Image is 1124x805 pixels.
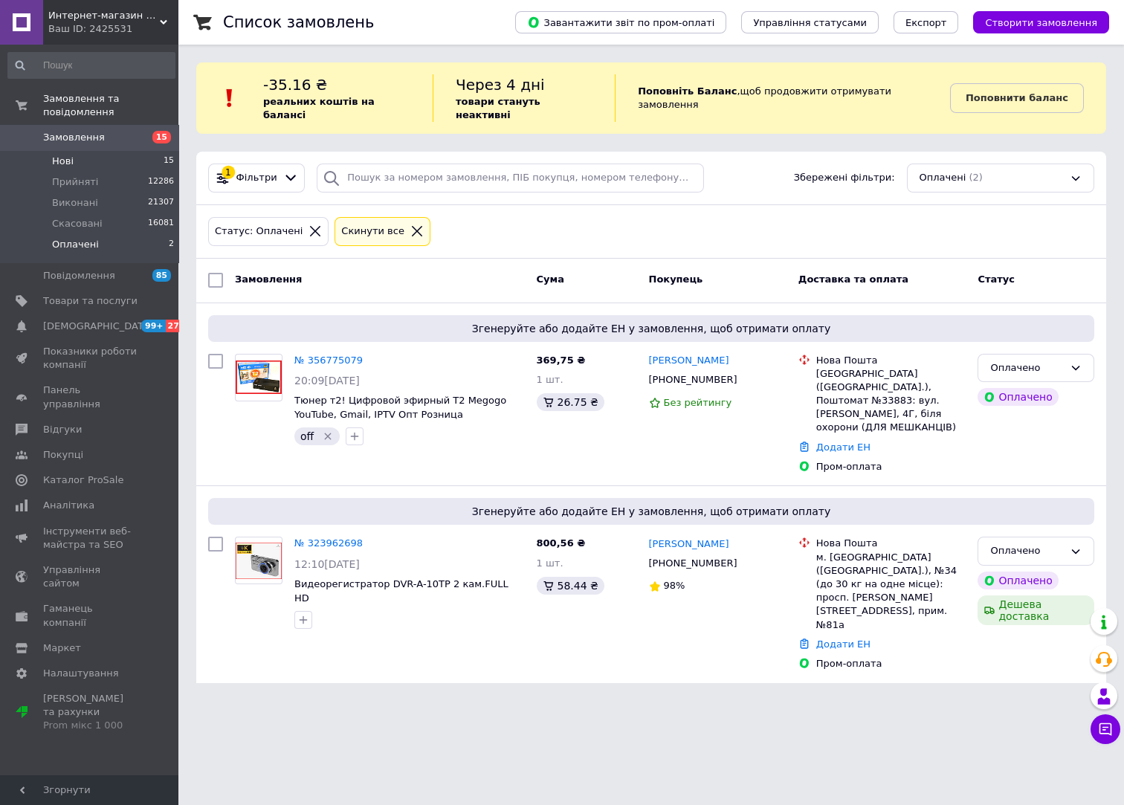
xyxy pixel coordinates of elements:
span: -35.16 ₴ [263,76,327,94]
span: (2) [969,172,982,183]
span: Через 4 дні [456,76,545,94]
h1: Список замовлень [223,13,374,31]
div: Ваш ID: 2425531 [48,22,178,36]
div: Оплачено [990,361,1064,376]
a: Тюнер т2! Цифpовой эфирный Т2 Megogo YouTube, Gmail, IPTV Опт Розница [294,395,506,420]
span: 15 [152,131,171,143]
span: 15 [164,155,174,168]
a: № 323962698 [294,537,363,549]
span: Интернет-магазин "Autozvuk2011" [48,9,160,22]
span: Аналітика [43,499,94,512]
div: м. [GEOGRAPHIC_DATA] ([GEOGRAPHIC_DATA].), №34 (до 30 кг на одне місце): просп. [PERSON_NAME][STR... [816,551,966,632]
span: Маркет [43,641,81,655]
div: Нова Пошта [816,354,966,367]
div: 58.44 ₴ [537,577,604,595]
img: Фото товару [236,543,282,580]
div: [PHONE_NUMBER] [646,554,740,573]
span: 800,56 ₴ [537,537,586,549]
span: Інструменти веб-майстра та SEO [43,525,138,552]
span: Панель управління [43,384,138,410]
span: Згенеруйте або додайте ЕН у замовлення, щоб отримати оплату [214,321,1088,336]
span: Управління статусами [753,17,867,28]
span: 1 шт. [537,557,563,569]
a: № 356775079 [294,355,363,366]
span: Завантажити звіт по пром-оплаті [527,16,714,29]
div: Статус: Оплачені [212,224,306,239]
span: Нові [52,155,74,168]
span: Каталог ProSale [43,473,123,487]
div: Cкинути все [338,224,407,239]
span: Покупці [43,448,83,462]
span: 99+ [141,320,166,332]
span: Доставка та оплата [798,274,908,285]
span: Скасовані [52,217,103,230]
div: [GEOGRAPHIC_DATA] ([GEOGRAPHIC_DATA].), Поштомат №33883: вул. [PERSON_NAME], 4Г, біля охорони (ДЛ... [816,367,966,435]
span: Управління сайтом [43,563,138,590]
div: 26.75 ₴ [537,393,604,411]
a: Фото товару [235,537,282,584]
span: 27 [166,320,183,332]
div: Пром-оплата [816,657,966,670]
b: Поповніть Баланс [638,85,737,97]
input: Пошук за номером замовлення, ПІБ покупця, номером телефону, Email, номером накладної [317,164,704,193]
div: Пром-оплата [816,460,966,473]
button: Управління статусами [741,11,879,33]
span: Прийняті [52,175,98,189]
a: Фото товару [235,354,282,401]
span: 2 [169,238,174,251]
span: Замовлення [43,131,105,144]
a: Видеорегистратор DVR-A-10TP 2 кам.FULL HD [294,578,508,604]
span: 16081 [148,217,174,230]
img: Фото товару [236,361,282,394]
span: 21307 [148,196,174,210]
span: 85 [152,269,171,282]
span: Згенеруйте або додайте ЕН у замовлення, щоб отримати оплату [214,504,1088,519]
a: Додати ЕН [816,638,871,650]
span: 12286 [148,175,174,189]
span: Товари та послуги [43,294,138,308]
span: 98% [664,580,685,591]
a: Додати ЕН [816,442,871,453]
div: Оплачено [990,543,1064,559]
a: Поповнити баланс [950,83,1084,113]
button: Експорт [894,11,959,33]
b: Поповнити баланс [966,92,1068,103]
span: Оплачені [920,171,966,185]
b: реальних коштів на балансі [263,96,375,120]
span: Гаманець компанії [43,602,138,629]
span: 1 шт. [537,374,563,385]
b: товари стануть неактивні [456,96,540,120]
img: :exclamation: [219,87,241,109]
span: Експорт [905,17,947,28]
span: Статус [978,274,1015,285]
input: Пошук [7,52,175,79]
span: Збережені фільтри: [794,171,895,185]
span: 369,75 ₴ [537,355,586,366]
span: off [300,430,314,442]
div: Нова Пошта [816,537,966,550]
span: Cума [537,274,564,285]
span: Замовлення та повідомлення [43,92,178,119]
span: 20:09[DATE] [294,375,360,387]
div: 1 [222,166,235,179]
button: Чат з покупцем [1091,714,1120,744]
div: Prom мікс 1 000 [43,719,138,732]
span: [DEMOGRAPHIC_DATA] [43,320,153,333]
span: Покупець [649,274,703,285]
span: Виконані [52,196,98,210]
a: [PERSON_NAME] [649,537,729,552]
div: , щоб продовжити отримувати замовлення [615,74,950,122]
span: [PERSON_NAME] та рахунки [43,692,138,733]
div: Дешева доставка [978,595,1094,625]
span: Повідомлення [43,269,115,282]
span: Без рейтингу [664,397,732,408]
span: 12:10[DATE] [294,558,360,570]
div: Оплачено [978,388,1058,406]
span: Налаштування [43,667,119,680]
span: Показники роботи компанії [43,345,138,372]
a: Створити замовлення [958,16,1109,28]
button: Завантажити звіт по пром-оплаті [515,11,726,33]
a: [PERSON_NAME] [649,354,729,368]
